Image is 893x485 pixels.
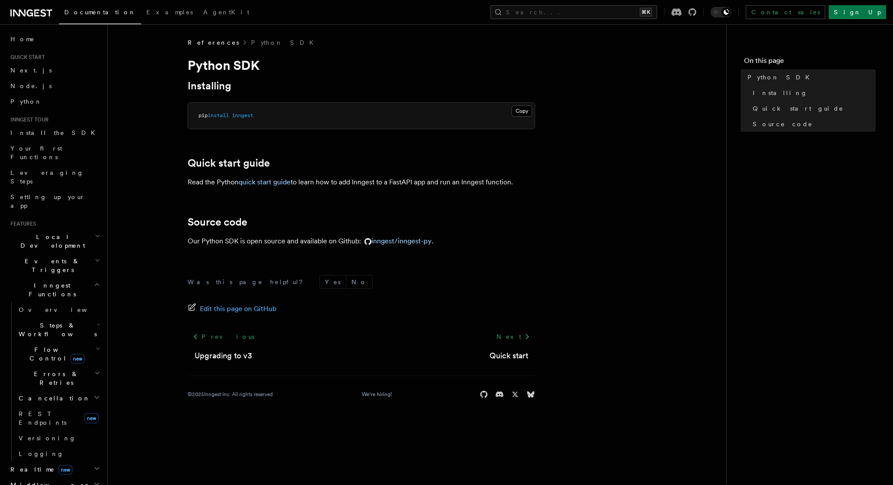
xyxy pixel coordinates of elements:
kbd: ⌘K [640,8,652,16]
button: Toggle dark mode [711,7,731,17]
span: Python SDK [747,73,815,82]
a: Versioning [15,430,102,446]
a: Source code [188,216,247,228]
span: Local Development [7,233,95,250]
a: Previous [188,329,259,344]
a: Examples [141,3,198,23]
span: new [58,465,73,475]
span: inngest [232,112,253,118]
span: install [208,112,229,118]
a: Python SDK [251,38,319,47]
span: Events & Triggers [7,257,95,274]
p: Our Python SDK is open source and available on Github: . [188,235,535,247]
a: Overview [15,302,102,318]
a: Sign Up [829,5,886,19]
a: Quick start [489,350,528,362]
span: Overview [19,306,108,313]
span: Setting up your app [10,193,85,209]
p: Read the Python to learn how to add Inngest to a FastAPI app and run an Inngest function. [188,176,535,188]
a: Documentation [59,3,141,24]
a: AgentKit [198,3,255,23]
button: Inngest Functions [7,278,102,302]
a: Node.js [7,78,102,94]
button: No [346,275,372,288]
span: Steps & Workflows [15,321,97,338]
a: quick start guide [238,178,291,186]
a: We're hiring! [362,391,392,398]
span: Documentation [64,9,136,16]
a: Setting up your app [7,189,102,213]
div: Inngest Functions [7,302,102,462]
span: Next.js [10,67,52,74]
span: Python [10,98,42,105]
span: Your first Functions [10,145,62,161]
a: Python SDK [744,69,876,85]
span: Edit this page on GitHub [200,303,277,315]
span: new [70,354,85,364]
a: Installing [749,85,876,101]
button: Steps & Workflows [15,318,102,342]
span: REST Endpoints [19,410,66,426]
button: Search...⌘K [490,5,657,19]
span: Node.js [10,82,52,89]
button: Realtimenew [7,462,102,477]
a: Quick start guide [188,157,270,169]
span: new [84,413,99,423]
span: Quick start [7,54,45,61]
span: pip [198,112,208,118]
a: Contact sales [746,5,825,19]
span: Home [10,35,35,43]
span: Installing [753,88,807,97]
span: Realtime [7,465,73,474]
a: Quick start guide [749,101,876,116]
p: Was this page helpful? [188,278,309,286]
span: Source code [753,120,813,128]
a: Leveraging Steps [7,165,102,189]
span: Flow Control [15,345,96,363]
span: Leveraging Steps [10,169,84,185]
button: Errors & Retries [15,366,102,390]
span: Versioning [19,435,76,442]
span: Install the SDK [10,129,100,136]
div: © 2025 Inngest Inc. All rights reserved. [188,391,274,398]
span: Inngest Functions [7,281,94,298]
a: Installing [188,80,231,92]
a: Edit this page on GitHub [188,303,277,315]
a: Next [491,329,535,344]
button: Local Development [7,229,102,253]
a: Home [7,31,102,47]
button: Flow Controlnew [15,342,102,366]
a: REST Endpointsnew [15,406,102,430]
a: Install the SDK [7,125,102,141]
span: Cancellation [15,394,90,403]
a: Source code [749,116,876,132]
span: Quick start guide [753,104,843,113]
button: Events & Triggers [7,253,102,278]
a: inngest/inngest-py [361,237,432,245]
a: Next.js [7,62,102,78]
span: Inngest tour [7,116,49,123]
a: Logging [15,446,102,462]
button: Cancellation [15,390,102,406]
span: Errors & Retries [15,370,94,387]
span: References [188,38,239,47]
span: Logging [19,450,64,457]
h4: On this page [744,56,876,69]
span: Examples [146,9,193,16]
span: AgentKit [203,9,249,16]
a: Upgrading to v3 [195,350,252,362]
a: Your first Functions [7,141,102,165]
a: Python [7,94,102,109]
button: Copy [512,105,532,117]
span: Features [7,220,36,227]
h1: Python SDK [188,57,535,73]
button: Yes [320,275,346,288]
